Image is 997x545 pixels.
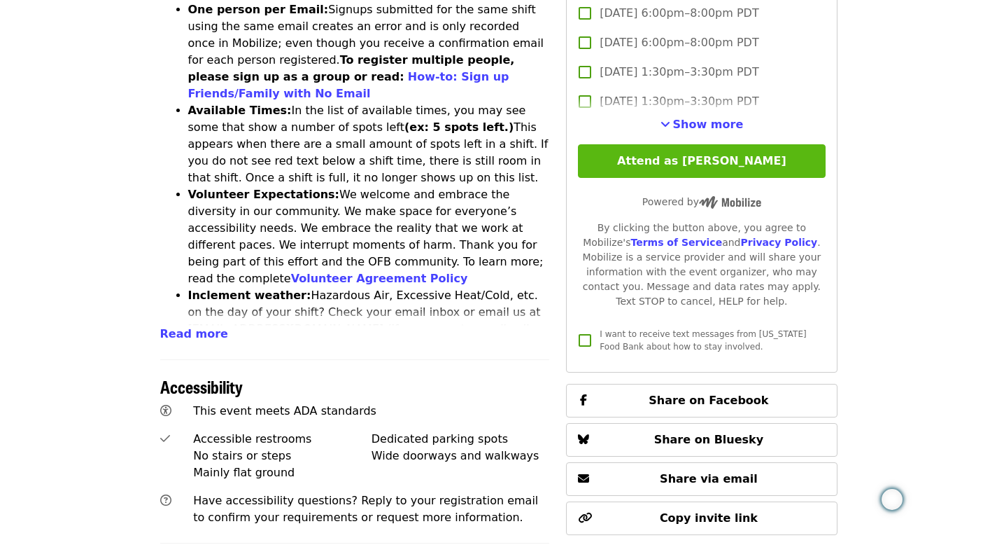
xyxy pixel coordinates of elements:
a: How-to: Sign up Friends/Family with No Email [188,70,509,100]
div: By clicking the button above, you agree to Mobilize's and . Mobilize is a service provider and wi... [578,221,825,309]
span: [DATE] 6:00pm–8:00pm PDT [600,5,758,22]
span: I want to receive text messages from [US_STATE] Food Bank about how to stay involved. [600,329,806,352]
button: Share on Bluesky [566,423,837,457]
strong: One person per Email: [188,3,329,16]
i: check icon [160,432,170,446]
strong: (ex: 5 spots left.) [404,120,514,134]
span: Accessibility [160,374,243,399]
button: See more timeslots [660,116,744,133]
strong: To register multiple people, please sign up as a group or read: [188,53,515,83]
span: [DATE] 1:30pm–3:30pm PDT [600,64,758,81]
a: Volunteer Agreement Policy [291,272,468,285]
span: [DATE] 1:30pm–3:30pm PDT [600,93,758,110]
span: [DATE] 6:00pm–8:00pm PDT [600,34,758,51]
span: This event meets ADA standards [193,404,376,418]
div: Accessible restrooms [193,431,372,448]
li: Signups submitted for the same shift using the same email creates an error and is only recorded o... [188,1,550,102]
span: Read more [160,327,228,340]
i: universal-access icon [160,404,171,418]
div: Wide doorways and walkways [372,448,550,464]
li: In the list of available times, you may see some that show a number of spots left This appears wh... [188,102,550,186]
div: No stairs or steps [193,448,372,464]
strong: Inclement weather: [188,289,311,302]
li: We welcome and embrace the diversity in our community. We make space for everyone’s accessibility... [188,186,550,287]
button: Share on Facebook [566,384,837,418]
span: Share on Facebook [649,394,768,407]
li: Hazardous Air, Excessive Heat/Cold, etc. on the day of your shift? Check your email inbox or emai... [188,287,550,371]
span: Powered by [642,196,761,207]
i: question-circle icon [160,494,171,507]
a: Privacy Policy [740,237,817,248]
strong: Volunteer Expectations: [188,188,340,201]
a: Terms of Service [630,237,722,248]
button: Attend as [PERSON_NAME] [578,144,825,178]
button: Read more [160,326,228,343]
div: Mainly flat ground [193,464,372,481]
span: Have accessibility questions? Reply to your registration email to confirm your requirements or re... [193,494,538,524]
div: Dedicated parking spots [372,431,550,448]
span: Share via email [660,472,758,485]
span: Show more [673,118,744,131]
span: Share on Bluesky [654,433,764,446]
strong: Available Times: [188,104,292,117]
img: Powered by Mobilize [699,196,761,209]
button: Copy invite link [566,502,837,535]
span: Copy invite link [660,511,758,525]
button: Share via email [566,462,837,496]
